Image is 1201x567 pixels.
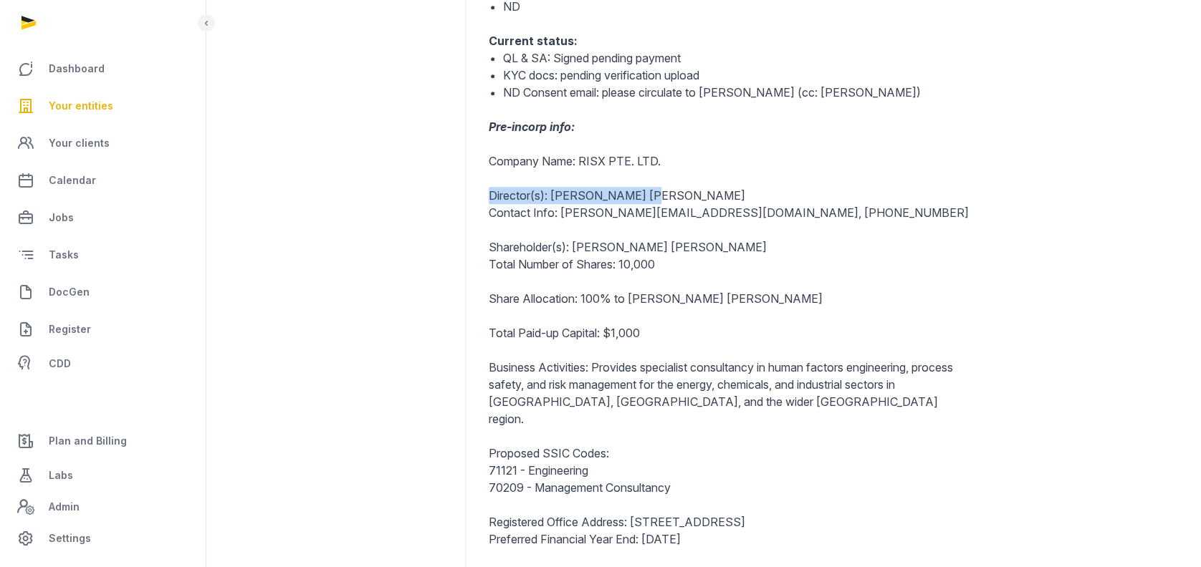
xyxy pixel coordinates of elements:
span: Dashboard [49,60,105,77]
span: Jobs [49,209,74,226]
p: Contact Info: [PERSON_NAME][EMAIL_ADDRESS][DOMAIN_NAME], [PHONE_NUMBER] [489,204,970,221]
li: QL & SA: Signed pending payment [503,49,970,67]
p: 71121 - Engineering [489,462,970,479]
a: DocGen [11,275,194,309]
p: Business Activities: Provides specialist consultancy in human factors engineering, process safety... [489,359,970,427]
span: Settings [49,530,91,547]
p: Preferred Financial Year End: [DATE] [489,530,970,548]
span: Your clients [49,135,110,152]
a: Plan and Billing [11,424,194,458]
span: DocGen [49,283,90,301]
p: Share Allocation: 100% to [PERSON_NAME] [PERSON_NAME] [489,290,970,307]
a: Labs [11,458,194,493]
a: Calendar [11,163,194,198]
span: Admin [49,498,80,515]
span: Register [49,321,91,338]
span: Tasks [49,246,79,263]
span: Labs [49,467,73,484]
a: Your entities [11,89,194,123]
a: Dashboard [11,52,194,86]
strong: Current status: [489,34,578,48]
a: Jobs [11,200,194,235]
p: Proposed SSIC Codes: [489,445,970,462]
a: Settings [11,521,194,556]
span: CDD [49,355,71,372]
a: Register [11,312,194,346]
p: Registered Office Address: [STREET_ADDRESS] [489,513,970,530]
a: CDD [11,349,194,378]
a: Admin [11,493,194,521]
p: Total Paid-up Capital: $1,000 [489,324,970,341]
span: Calendar [49,172,96,189]
a: Tasks [11,238,194,272]
p: Company Name: RISX PTE. LTD. [489,152,970,170]
p: 70209 - Management Consultancy [489,479,970,496]
strong: Pre-incorp info: [489,120,575,134]
li: KYC docs: pending verification upload [503,67,970,84]
p: Director(s): [PERSON_NAME] [PERSON_NAME] [489,187,970,204]
p: Shareholder(s): [PERSON_NAME] [PERSON_NAME] [489,238,970,256]
span: Your entities [49,97,113,115]
li: ND Consent email: please circulate to [PERSON_NAME] (cc: [PERSON_NAME]) [503,84,970,101]
a: Your clients [11,126,194,160]
span: Plan and Billing [49,432,127,450]
p: Total Number of Shares: 10,000 [489,256,970,273]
